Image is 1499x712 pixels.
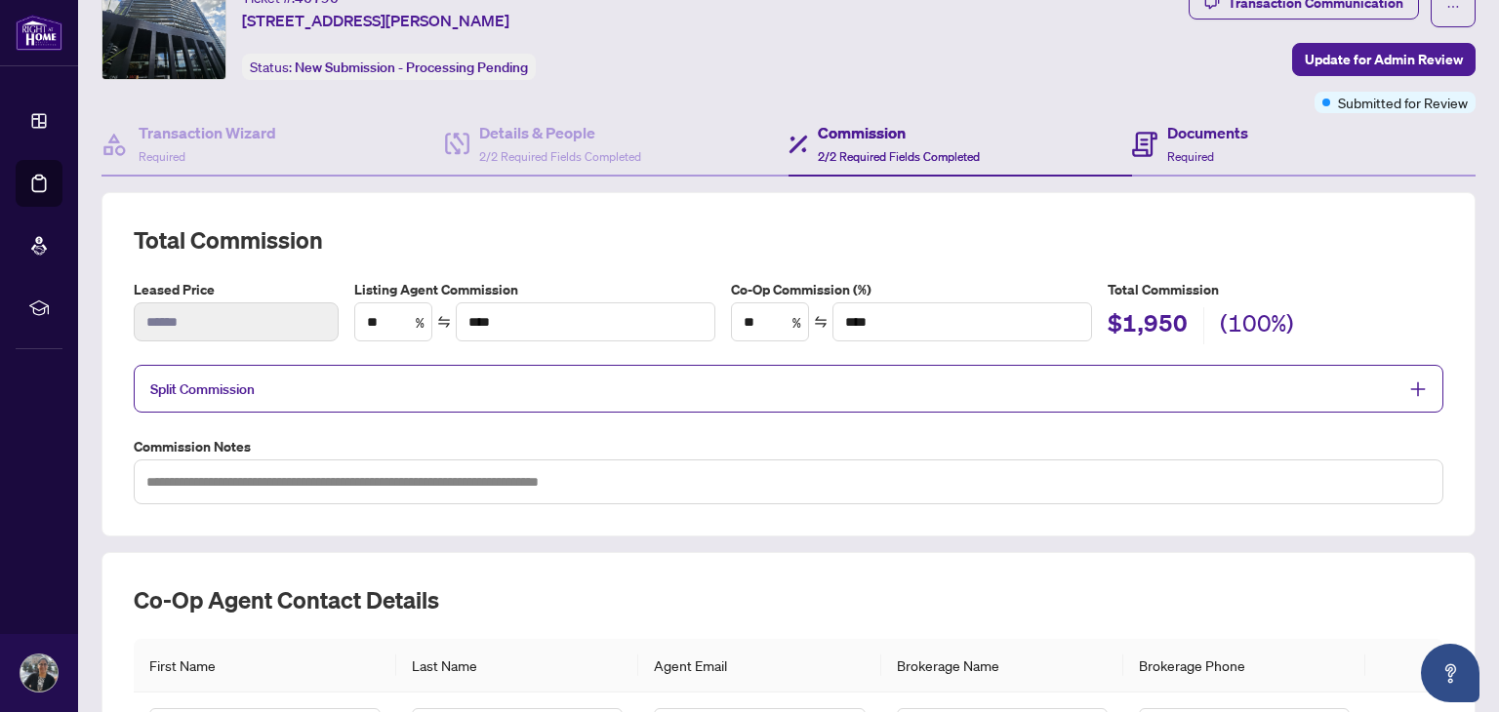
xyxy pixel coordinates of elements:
[139,149,185,164] span: Required
[134,279,339,300] label: Leased Price
[479,149,641,164] span: 2/2 Required Fields Completed
[295,59,528,76] span: New Submission - Processing Pending
[16,15,62,51] img: logo
[134,639,396,692] th: First Name
[1123,639,1365,692] th: Brokerage Phone
[1167,121,1248,144] h4: Documents
[1167,149,1214,164] span: Required
[1305,44,1463,75] span: Update for Admin Review
[479,121,641,144] h4: Details & People
[1292,43,1476,76] button: Update for Admin Review
[1338,92,1468,113] span: Submitted for Review
[818,121,980,144] h4: Commission
[242,54,536,80] div: Status:
[396,639,638,692] th: Last Name
[134,436,1443,457] label: Commission Notes
[731,279,1092,300] label: Co-Op Commission (%)
[638,639,880,692] th: Agent Email
[1108,279,1443,300] h5: Total Commission
[20,654,58,692] img: Profile Icon
[1220,307,1294,344] h2: (100%)
[134,365,1443,413] div: Split Commission
[437,315,451,329] span: swap
[139,121,276,144] h4: Transaction Wizard
[134,224,1443,256] h2: Total Commission
[818,149,980,164] span: 2/2 Required Fields Completed
[1421,644,1479,702] button: Open asap
[814,315,828,329] span: swap
[1108,307,1188,344] h2: $1,950
[242,9,509,32] span: [STREET_ADDRESS][PERSON_NAME]
[134,584,1443,615] h2: Co-op Agent Contact Details
[1409,380,1427,398] span: plus
[881,639,1123,692] th: Brokerage Name
[354,279,715,300] label: Listing Agent Commission
[150,380,255,398] span: Split Commission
